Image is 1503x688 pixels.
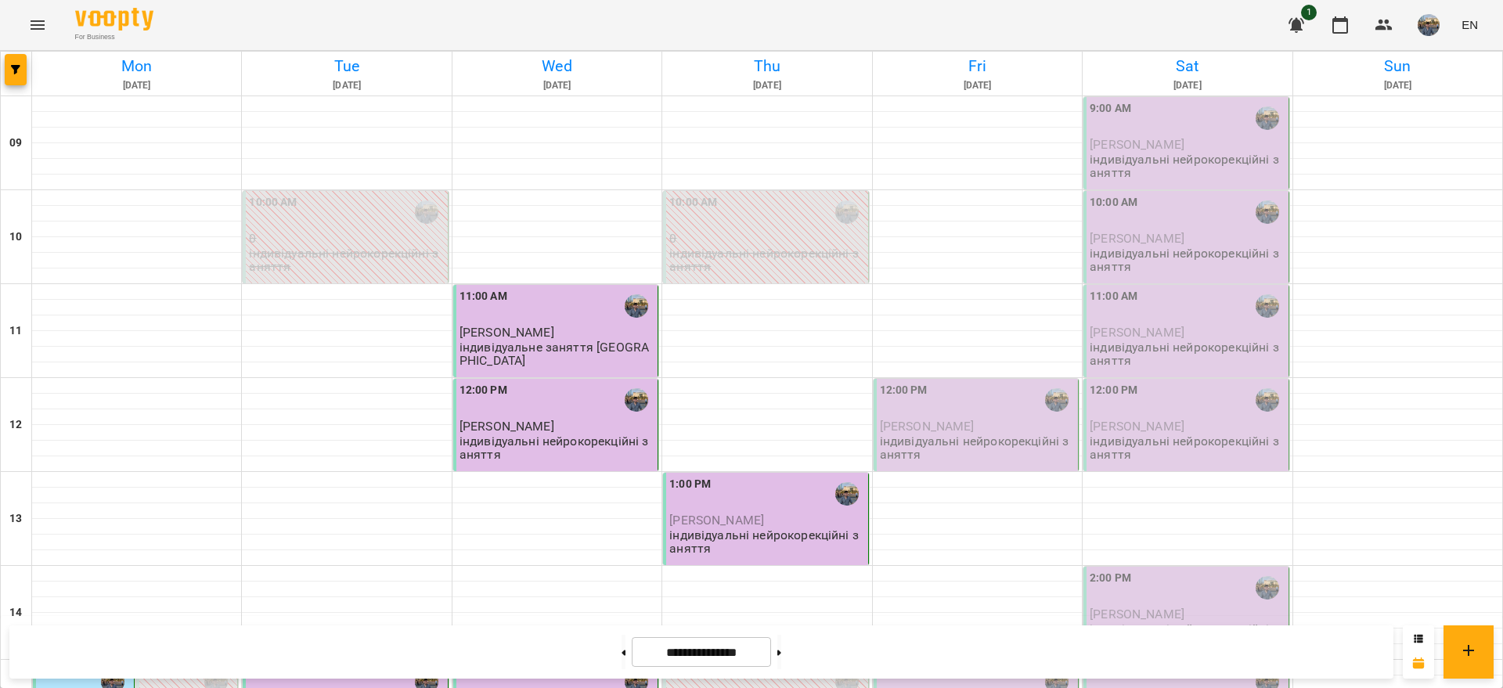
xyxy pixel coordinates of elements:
[1256,200,1279,224] img: Григорій Рак
[415,200,438,224] img: Григорій Рак
[1085,54,1289,78] h6: Sat
[880,382,928,399] label: 12:00 PM
[1090,325,1184,340] span: [PERSON_NAME]
[249,194,297,211] label: 10:00 AM
[460,419,554,434] span: [PERSON_NAME]
[1090,137,1184,152] span: [PERSON_NAME]
[669,513,764,528] span: [PERSON_NAME]
[244,78,449,93] h6: [DATE]
[875,54,1079,78] h6: Fri
[1296,54,1500,78] h6: Sun
[460,288,507,305] label: 11:00 AM
[460,434,654,462] p: індивідуальні нейрокорекційні заняття
[75,8,153,31] img: Voopty Logo
[1090,434,1285,462] p: індивідуальні нейрокорекційні заняття
[669,232,864,245] p: 0
[1085,78,1289,93] h6: [DATE]
[665,78,869,93] h6: [DATE]
[1256,294,1279,318] img: Григорій Рак
[1418,14,1440,36] img: e4bc6a3ab1e62a2b3fe154bdca76ca1b.jpg
[19,6,56,44] button: Menu
[75,32,153,42] span: For Business
[669,476,711,493] label: 1:00 PM
[1090,194,1137,211] label: 10:00 AM
[835,482,859,506] img: Григорій Рак
[455,54,659,78] h6: Wed
[9,229,22,246] h6: 10
[875,78,1079,93] h6: [DATE]
[1090,231,1184,246] span: [PERSON_NAME]
[1045,388,1069,412] img: Григорій Рак
[1301,5,1317,20] span: 1
[669,247,864,274] p: індивідуальні нейрокорекційні заняття
[9,135,22,152] h6: 09
[1090,340,1285,368] p: індивідуальні нейрокорекційні заняття
[1090,382,1137,399] label: 12:00 PM
[9,510,22,528] h6: 13
[249,232,444,245] p: 0
[1090,288,1137,305] label: 11:00 AM
[665,54,869,78] h6: Thu
[34,78,239,93] h6: [DATE]
[1256,106,1279,130] img: Григорій Рак
[249,247,444,274] p: індивідуальні нейрокорекційні заняття
[9,604,22,621] h6: 14
[669,194,717,211] label: 10:00 AM
[835,200,859,224] img: Григорій Рак
[1090,247,1285,274] p: індивідуальні нейрокорекційні заняття
[1090,419,1184,434] span: [PERSON_NAME]
[1256,388,1279,412] img: Григорій Рак
[460,340,654,368] p: індивідуальне заняття [GEOGRAPHIC_DATA]
[34,54,239,78] h6: Mon
[669,528,864,556] p: індивідуальні нейрокорекційні заняття
[880,419,975,434] span: [PERSON_NAME]
[1090,570,1131,587] label: 2:00 PM
[1090,607,1184,621] span: [PERSON_NAME]
[9,416,22,434] h6: 12
[244,54,449,78] h6: Tue
[1256,576,1279,600] img: Григорій Рак
[1090,153,1285,180] p: індивідуальні нейрокорекційні заняття
[455,78,659,93] h6: [DATE]
[1296,78,1500,93] h6: [DATE]
[1455,10,1484,39] button: EN
[1462,16,1478,33] span: EN
[880,434,1075,462] p: індивідуальні нейрокорекційні заняття
[460,382,507,399] label: 12:00 PM
[460,325,554,340] span: [PERSON_NAME]
[1090,100,1131,117] label: 9:00 AM
[625,388,648,412] img: Григорій Рак
[9,322,22,340] h6: 11
[625,294,648,318] img: Григорій Рак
